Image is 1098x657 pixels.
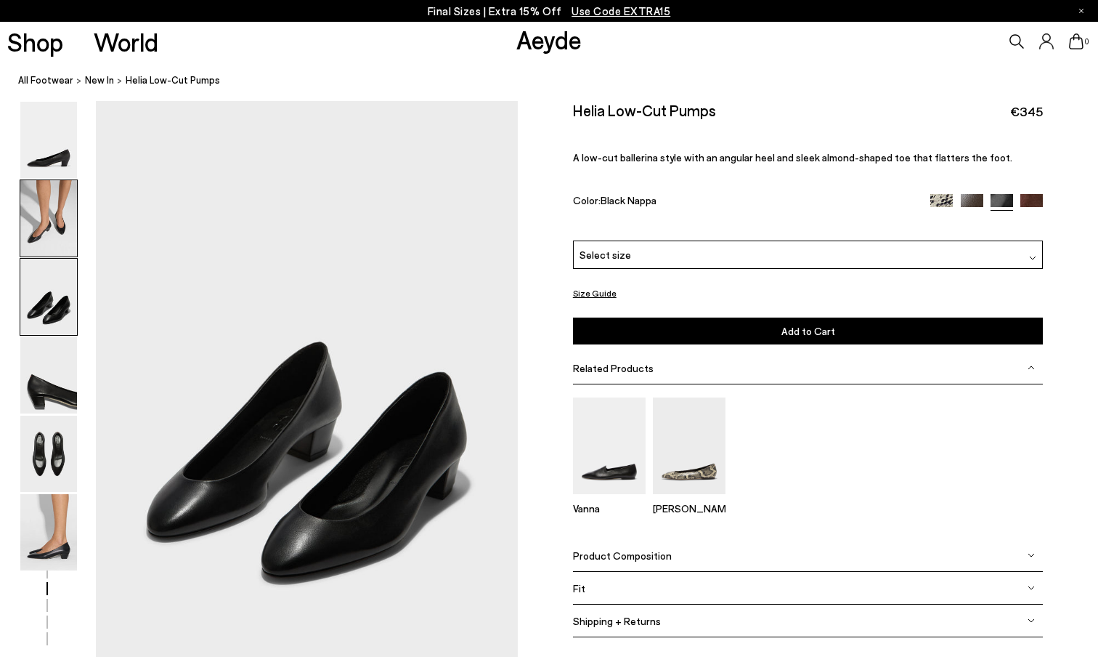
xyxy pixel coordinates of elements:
[573,615,661,627] span: Shipping + Returns
[573,151,1044,164] p: A low-cut ballerina style with an angular heel and sleek almond-shaped toe that flatters the foot.
[18,73,73,88] a: All Footwear
[20,102,77,178] img: Helia Low-Cut Pumps - Image 1
[1010,102,1043,121] span: €345
[573,362,654,374] span: Related Products
[573,502,646,515] p: Vanna
[20,494,77,571] img: Helia Low-Cut Pumps - Image 6
[653,398,725,494] img: Ellie Almond-Toe Flats
[1028,552,1035,559] img: svg%3E
[579,247,631,262] span: Select size
[573,398,646,494] img: Vanna Almond-Toe Loafers
[94,29,158,55] a: World
[573,549,672,562] span: Product Composition
[572,4,670,17] span: Navigate to /collections/ss25-final-sizes
[1083,38,1091,46] span: 0
[573,318,1044,344] button: Add to Cart
[1028,364,1035,371] img: svg%3E
[1028,617,1035,624] img: svg%3E
[573,101,716,119] h2: Helia Low-Cut Pumps
[653,484,725,515] a: Ellie Almond-Toe Flats [PERSON_NAME]
[653,502,725,515] p: [PERSON_NAME]
[573,193,915,210] div: Color:
[1069,33,1083,49] a: 0
[85,73,114,88] a: New In
[20,259,77,335] img: Helia Low-Cut Pumps - Image 3
[126,73,220,88] span: Helia Low-Cut Pumps
[7,29,63,55] a: Shop
[781,325,835,337] span: Add to Cart
[573,284,617,302] button: Size Guide
[573,582,585,594] span: Fit
[20,416,77,492] img: Helia Low-Cut Pumps - Image 5
[1028,584,1035,592] img: svg%3E
[20,337,77,414] img: Helia Low-Cut Pumps - Image 4
[516,24,582,55] a: Aeyde
[601,193,656,206] span: Black Nappa
[428,2,671,20] p: Final Sizes | Extra 15% Off
[573,484,646,515] a: Vanna Almond-Toe Loafers Vanna
[1029,254,1036,261] img: svg%3E
[85,74,114,86] span: New In
[20,180,77,257] img: Helia Low-Cut Pumps - Image 2
[18,61,1098,101] nav: breadcrumb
